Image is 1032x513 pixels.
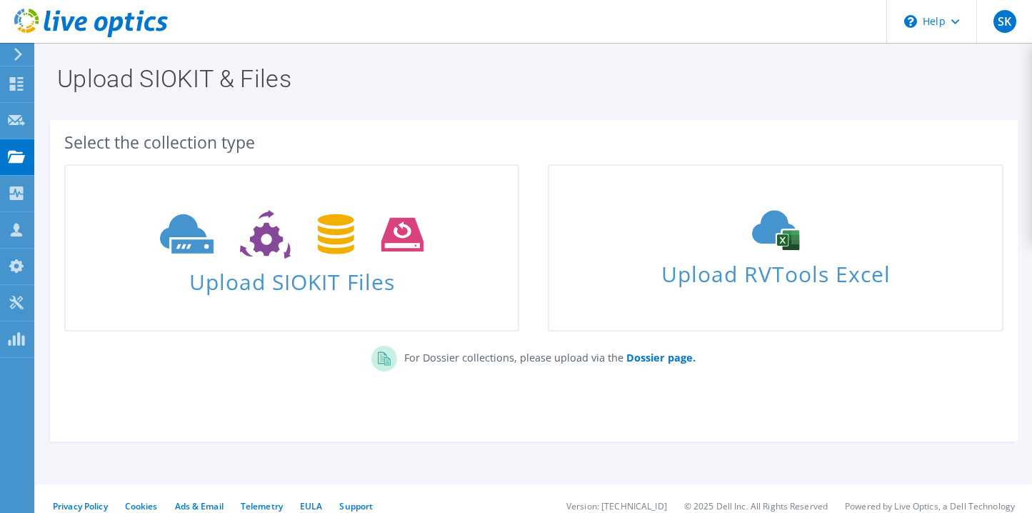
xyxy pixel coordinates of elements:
p: For Dossier collections, please upload via the [397,346,696,366]
span: Upload RVTools Excel [549,255,1001,286]
a: Telemetry [241,500,283,512]
a: Dossier page. [623,351,696,364]
a: Ads & Email [175,500,224,512]
h1: Upload SIOKIT & Files [57,66,1003,91]
a: Cookies [125,500,158,512]
a: Upload RVTools Excel [548,164,1003,332]
li: Version: [TECHNICAL_ID] [566,500,667,512]
li: Powered by Live Optics, a Dell Technology [845,500,1015,512]
span: Upload SIOKIT Files [66,262,518,293]
a: Support [339,500,373,512]
b: Dossier page. [626,351,696,364]
a: Upload SIOKIT Files [64,164,519,332]
li: © 2025 Dell Inc. All Rights Reserved [684,500,828,512]
div: Select the collection type [64,134,1003,150]
svg: \n [904,15,917,28]
span: SK [993,10,1016,33]
a: Privacy Policy [53,500,108,512]
a: EULA [300,500,322,512]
